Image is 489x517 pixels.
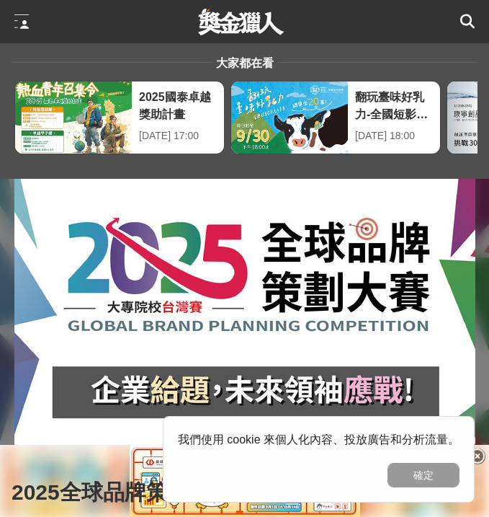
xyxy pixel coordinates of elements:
[355,89,433,121] div: 翻玩臺味好乳力-全國短影音創意大募集
[139,128,217,143] div: [DATE] 17:00
[230,81,441,154] a: 翻玩臺味好乳力-全國短影音創意大募集[DATE] 18:00
[139,89,217,121] div: 2025國泰卓越獎助計畫
[355,128,433,143] div: [DATE] 18:00
[178,433,459,446] span: 我們使用 cookie 來個人化內容、投放廣告和分析流量。
[212,57,277,69] span: 大家都在看
[387,463,459,487] button: 確定
[14,81,225,154] a: 2025國泰卓越獎助計畫[DATE] 17:00
[130,445,360,517] img: b8fb364a-1126-4c00-bbce-b582c67468b3.png
[14,179,475,464] img: Cover Image
[12,476,233,508] span: 2025全球品牌策劃大賽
